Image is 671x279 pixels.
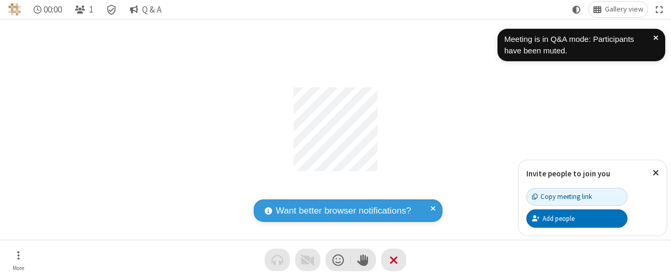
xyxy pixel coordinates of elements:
[652,2,667,17] button: Fullscreen
[142,5,161,15] span: Q & A
[265,249,290,271] button: Audio problem - check your Internet connection or call by phone
[381,249,406,271] button: End or leave meeting
[13,265,24,271] span: More
[125,2,166,17] button: Q & A
[568,2,585,17] button: Using system theme
[276,204,411,218] span: Want better browser notifications?
[44,5,62,15] span: 00:00
[29,2,67,17] div: Timer
[645,160,667,186] button: Close popover
[295,249,320,271] button: Video
[526,169,610,178] label: Invite people to join you
[526,209,627,227] button: Add people
[526,188,627,206] button: Copy meeting link
[3,245,34,275] button: Open menu
[89,5,93,15] span: 1
[326,249,351,271] button: Send a reaction
[532,192,592,202] div: Copy meeting link
[102,2,122,17] div: Meeting details Encryption enabled
[351,249,376,271] button: Raise hand
[70,2,98,17] button: Open participant list
[504,34,653,57] div: Meeting is in Q&A mode: Participants have been muted.
[8,3,21,16] img: QA Selenium DO NOT DELETE OR CHANGE
[589,2,647,17] button: Change layout
[605,5,643,14] span: Gallery view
